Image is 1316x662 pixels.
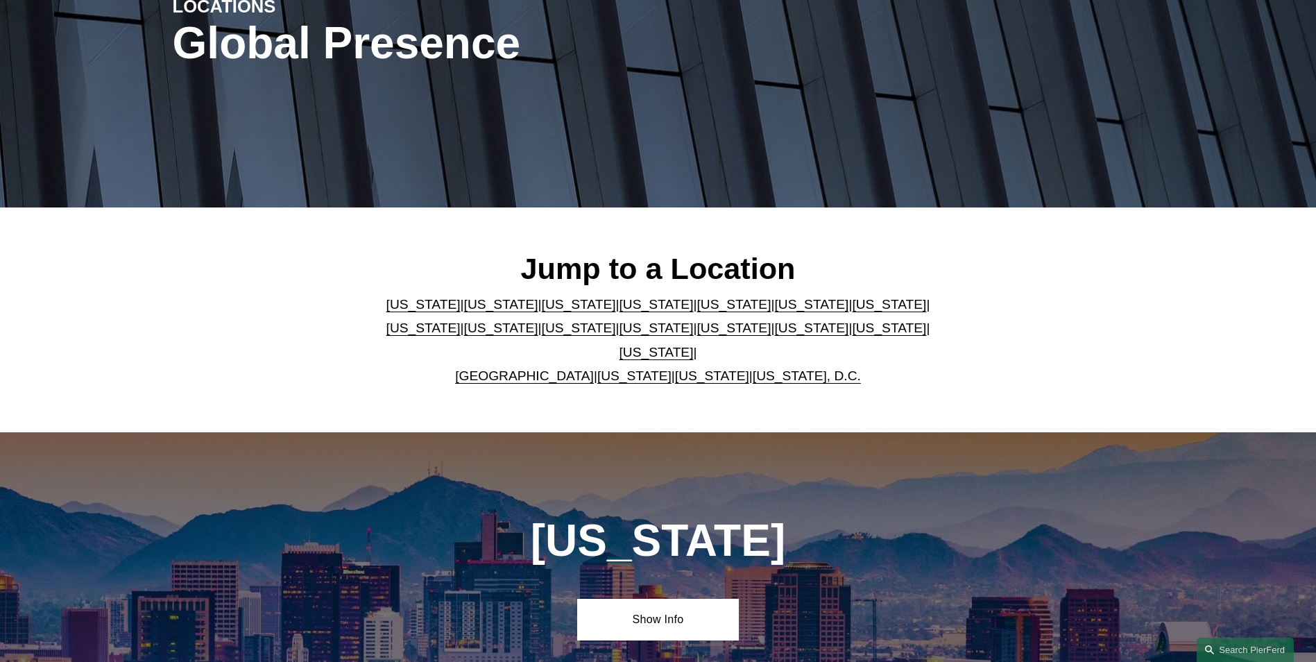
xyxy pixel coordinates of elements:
[577,599,739,640] a: Show Info
[386,297,461,312] a: [US_STATE]
[675,368,749,383] a: [US_STATE]
[852,321,926,335] a: [US_STATE]
[386,321,461,335] a: [US_STATE]
[173,18,820,69] h1: Global Presence
[455,368,594,383] a: [GEOGRAPHIC_DATA]
[597,368,672,383] a: [US_STATE]
[1197,638,1294,662] a: Search this site
[542,297,616,312] a: [US_STATE]
[619,297,694,312] a: [US_STATE]
[464,321,538,335] a: [US_STATE]
[619,321,694,335] a: [US_STATE]
[375,293,941,389] p: | | | | | | | | | | | | | | | | | |
[753,368,861,383] a: [US_STATE], D.C.
[774,297,848,312] a: [US_STATE]
[697,321,771,335] a: [US_STATE]
[542,321,616,335] a: [US_STATE]
[852,297,926,312] a: [US_STATE]
[464,297,538,312] a: [US_STATE]
[697,297,771,312] a: [US_STATE]
[619,345,694,359] a: [US_STATE]
[774,321,848,335] a: [US_STATE]
[456,516,860,566] h1: [US_STATE]
[375,251,941,287] h2: Jump to a Location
